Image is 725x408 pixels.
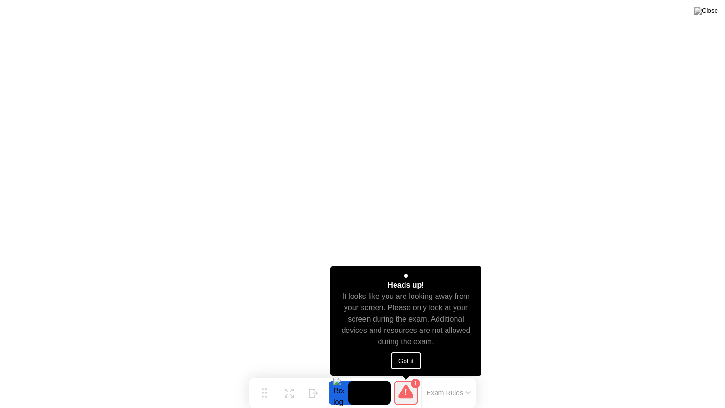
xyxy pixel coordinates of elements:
div: 1 [411,379,420,388]
img: Close [694,7,718,15]
div: It looks like you are looking away from your screen. Please only look at your screen during the e... [339,291,473,348]
button: Exam Rules [424,389,474,397]
div: Heads up! [388,280,424,291]
button: Got it [391,352,421,369]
